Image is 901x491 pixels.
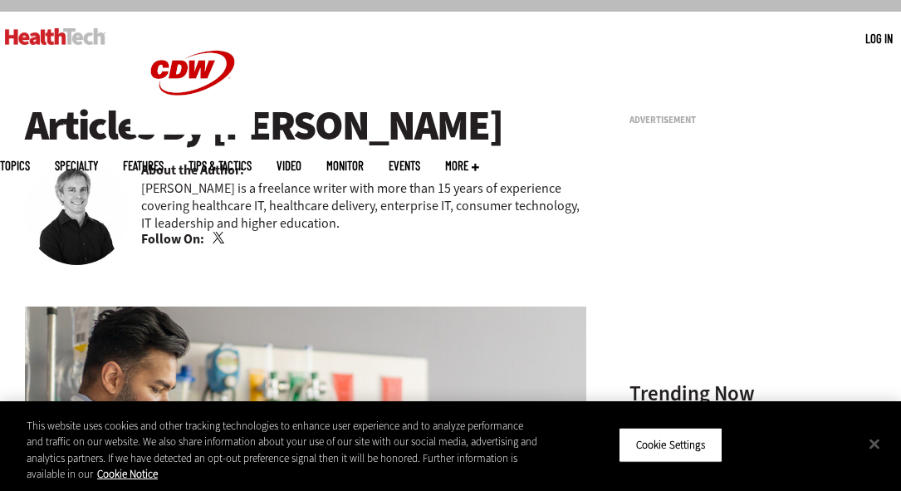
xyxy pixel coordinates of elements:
[619,428,722,463] button: Cookie Settings
[130,121,255,139] a: CDW
[27,418,541,483] div: This website uses cookies and other tracking technologies to enhance user experience and to analy...
[326,160,364,172] a: MonITor
[629,383,876,404] h3: Trending Now
[5,28,105,45] img: Home
[389,160,420,172] a: Events
[55,160,98,172] span: Specialty
[123,160,164,172] a: Features
[277,160,301,172] a: Video
[141,230,204,248] b: Follow On:
[856,425,893,462] button: Close
[25,161,129,265] img: Brian Eastwood
[189,160,252,172] a: Tips & Tactics
[141,179,586,232] p: [PERSON_NAME] is a freelance writer with more than 15 years of experience covering healthcare IT,...
[97,467,158,481] a: More information about your privacy
[865,30,893,47] div: User menu
[445,160,479,172] span: More
[629,131,879,339] iframe: advertisement
[213,232,228,245] a: Twitter
[130,12,255,135] img: Home
[865,31,893,46] a: Log in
